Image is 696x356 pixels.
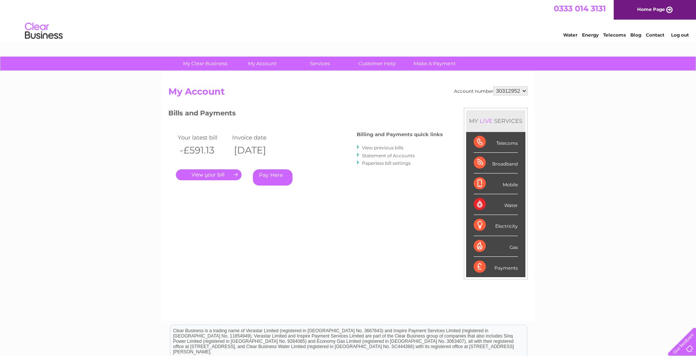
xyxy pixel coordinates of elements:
[474,257,518,277] div: Payments
[176,169,242,180] a: .
[603,32,626,38] a: Telecoms
[170,4,527,37] div: Clear Business is a trading name of Verastar Limited (registered in [GEOGRAPHIC_DATA] No. 3667643...
[362,153,415,158] a: Statement of Accounts
[230,143,285,158] th: [DATE]
[230,132,285,143] td: Invoice date
[563,32,577,38] a: Water
[478,117,494,124] div: LIVE
[554,4,606,13] a: 0333 014 3131
[630,32,641,38] a: Blog
[289,57,351,71] a: Services
[25,20,63,43] img: logo.png
[231,57,294,71] a: My Account
[671,32,689,38] a: Log out
[357,132,443,137] h4: Billing and Payments quick links
[466,110,525,132] div: MY SERVICES
[176,143,230,158] th: -£591.13
[454,86,528,95] div: Account number
[474,215,518,236] div: Electricity
[474,194,518,215] div: Water
[474,236,518,257] div: Gas
[176,132,230,143] td: Your latest bill
[174,57,236,71] a: My Clear Business
[474,173,518,194] div: Mobile
[253,169,293,186] a: Pay Here
[403,57,466,71] a: Make A Payment
[346,57,408,71] a: Customer Help
[474,153,518,173] div: Broadband
[646,32,664,38] a: Contact
[474,132,518,153] div: Telecoms
[362,145,403,150] a: View previous bills
[362,160,411,166] a: Paperless bill settings
[168,86,528,101] h2: My Account
[582,32,599,38] a: Energy
[168,108,443,121] h3: Bills and Payments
